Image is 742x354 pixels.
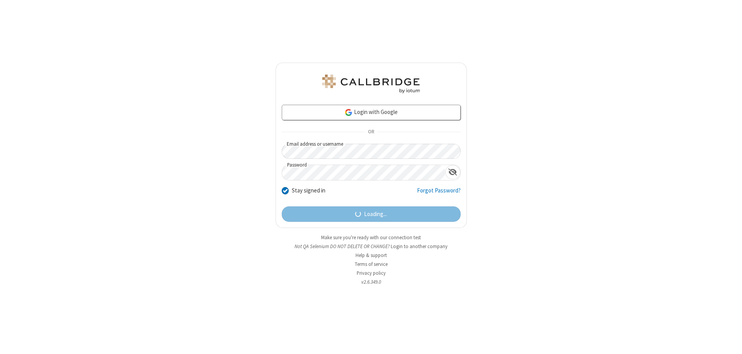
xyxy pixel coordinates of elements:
button: Loading... [282,206,461,222]
input: Email address or username [282,144,461,159]
img: google-icon.png [344,108,353,117]
a: Login with Google [282,105,461,120]
a: Privacy policy [357,270,386,276]
a: Forgot Password? [417,186,461,201]
label: Stay signed in [292,186,325,195]
li: Not QA Selenium DO NOT DELETE OR CHANGE? [276,243,467,250]
input: Password [282,165,445,180]
span: Loading... [364,210,387,219]
a: Make sure you're ready with our connection test [321,234,421,241]
li: v2.6.349.0 [276,278,467,286]
img: QA Selenium DO NOT DELETE OR CHANGE [321,75,421,93]
div: Show password [445,165,460,179]
a: Help & support [356,252,387,259]
button: Login to another company [391,243,448,250]
span: OR [365,127,377,138]
a: Terms of service [355,261,388,267]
